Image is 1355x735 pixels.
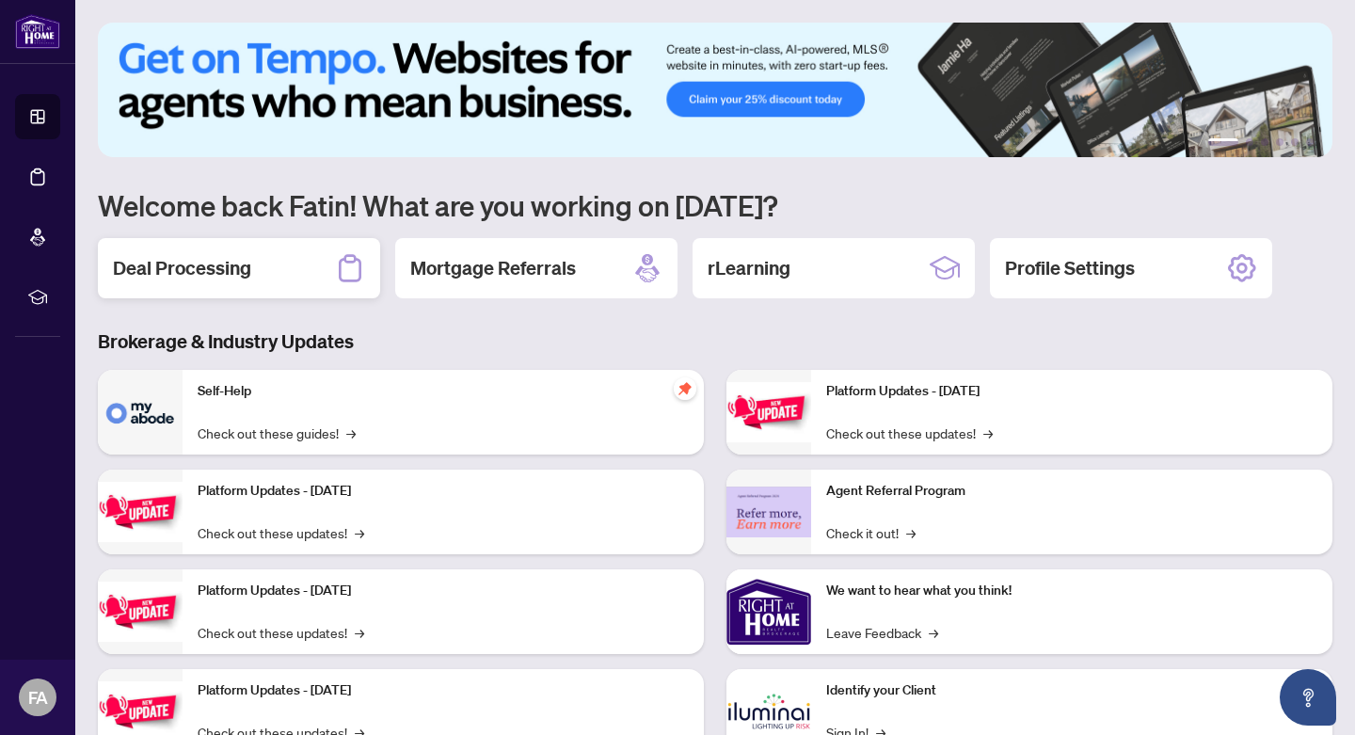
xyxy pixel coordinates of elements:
img: Platform Updates - June 23, 2025 [726,382,811,441]
button: 3 [1261,138,1268,146]
span: → [355,522,364,543]
img: We want to hear what you think! [726,569,811,654]
span: FA [28,684,48,711]
p: Agent Referral Program [826,481,1317,502]
a: Check out these guides!→ [198,423,356,443]
p: We want to hear what you think! [826,581,1317,601]
img: Agent Referral Program [726,487,811,538]
h2: rLearning [708,255,790,281]
span: → [929,622,938,643]
p: Platform Updates - [DATE] [826,381,1317,402]
h2: Deal Processing [113,255,251,281]
h3: Brokerage & Industry Updates [98,328,1332,355]
span: → [906,522,916,543]
a: Leave Feedback→ [826,622,938,643]
a: Check it out!→ [826,522,916,543]
a: Check out these updates!→ [198,622,364,643]
button: 6 [1306,138,1314,146]
p: Platform Updates - [DATE] [198,581,689,601]
a: Check out these updates!→ [826,423,993,443]
button: 5 [1291,138,1299,146]
button: 2 [1246,138,1253,146]
img: Platform Updates - September 16, 2025 [98,482,183,541]
span: → [355,622,364,643]
img: Platform Updates - July 21, 2025 [98,582,183,641]
p: Identify your Client [826,680,1317,701]
p: Platform Updates - [DATE] [198,680,689,701]
h1: Welcome back Fatin! What are you working on [DATE]? [98,187,1332,223]
span: → [983,423,993,443]
button: 4 [1276,138,1283,146]
h2: Mortgage Referrals [410,255,576,281]
button: Open asap [1280,669,1336,726]
span: pushpin [674,377,696,400]
img: Self-Help [98,370,183,455]
button: 1 [1208,138,1238,146]
span: → [346,423,356,443]
p: Platform Updates - [DATE] [198,481,689,502]
p: Self-Help [198,381,689,402]
img: logo [15,14,60,49]
img: Slide 0 [98,23,1332,157]
a: Check out these updates!→ [198,522,364,543]
h2: Profile Settings [1005,255,1135,281]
